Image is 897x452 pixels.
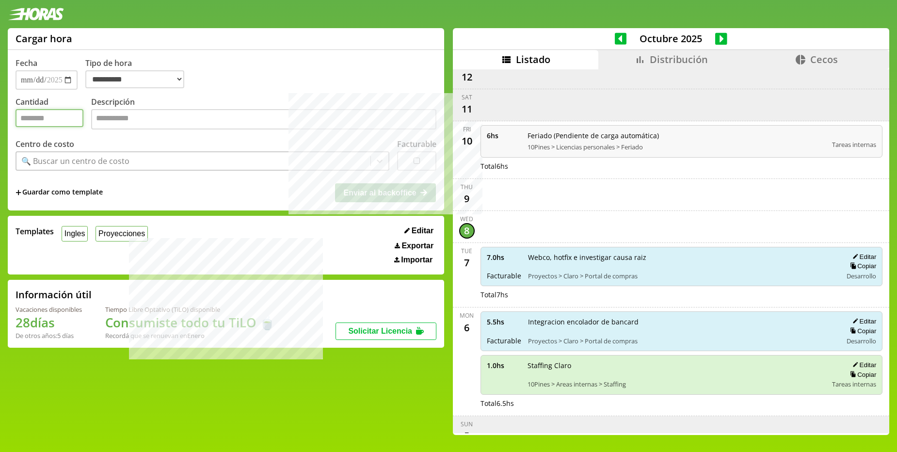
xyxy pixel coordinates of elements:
[459,223,475,239] div: 8
[650,53,708,66] span: Distribución
[459,133,475,149] div: 10
[16,139,74,149] label: Centro de costo
[626,32,715,45] span: Octubre 2025
[187,331,205,340] b: Enero
[528,143,826,151] span: 10Pines > Licencias personales > Feriado
[528,361,826,370] span: Staffing Claro
[487,253,521,262] span: 7.0 hs
[401,242,433,250] span: Exportar
[105,331,275,340] div: Recordá que se renuevan en
[348,327,412,335] span: Solicitar Licencia
[16,187,21,198] span: +
[397,139,436,149] label: Facturable
[16,32,72,45] h1: Cargar hora
[16,305,82,314] div: Vacaciones disponibles
[336,323,436,340] button: Solicitar Licencia
[462,93,472,101] div: Sat
[516,53,550,66] span: Listado
[528,272,836,280] span: Proyectos > Claro > Portal de compras
[810,53,838,66] span: Cecos
[463,125,471,133] div: Fri
[849,361,876,369] button: Editar
[412,226,433,235] span: Editar
[392,241,436,251] button: Exportar
[832,140,876,149] span: Tareas internas
[847,337,876,345] span: Desarrollo
[96,226,148,241] button: Proyecciones
[16,187,103,198] span: +Guardar como template
[832,380,876,388] span: Tareas internas
[16,226,54,237] span: Templates
[847,272,876,280] span: Desarrollo
[487,131,521,140] span: 6 hs
[481,290,883,299] div: Total 7 hs
[461,420,473,428] div: Sun
[847,262,876,270] button: Copiar
[528,131,826,140] span: Feriado (Pendiente de carga automática)
[21,156,129,166] div: 🔍 Buscar un centro de costo
[459,101,475,117] div: 11
[460,215,473,223] div: Wed
[459,191,475,207] div: 9
[528,380,826,388] span: 10Pines > Areas internas > Staffing
[401,226,436,236] button: Editar
[16,58,37,68] label: Fecha
[487,317,521,326] span: 5.5 hs
[481,399,883,408] div: Total 6.5 hs
[16,288,92,301] h2: Información útil
[91,109,436,129] textarea: Descripción
[16,109,83,127] input: Cantidad
[85,58,192,90] label: Tipo de hora
[16,314,82,331] h1: 28 días
[16,331,82,340] div: De otros años: 5 días
[528,253,836,262] span: Webco, hotfix e investigar causa raiz
[453,69,889,434] div: scrollable content
[401,256,432,264] span: Importar
[459,320,475,335] div: 6
[461,247,472,255] div: Tue
[105,305,275,314] div: Tiempo Libre Optativo (TiLO) disponible
[849,253,876,261] button: Editar
[91,97,436,132] label: Descripción
[849,317,876,325] button: Editar
[481,161,883,171] div: Total 6 hs
[105,314,275,331] h1: Consumiste todo tu TiLO 🍵
[528,337,836,345] span: Proyectos > Claro > Portal de compras
[16,97,91,132] label: Cantidad
[487,271,521,280] span: Facturable
[847,327,876,335] button: Copiar
[62,226,88,241] button: Ingles
[847,371,876,379] button: Copiar
[459,255,475,271] div: 7
[460,311,474,320] div: Mon
[85,70,184,88] select: Tipo de hora
[8,8,64,20] img: logotipo
[459,428,475,444] div: 5
[461,183,473,191] div: Thu
[487,361,521,370] span: 1.0 hs
[528,317,836,326] span: Integracion encolador de bancard
[459,69,475,85] div: 12
[487,336,521,345] span: Facturable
